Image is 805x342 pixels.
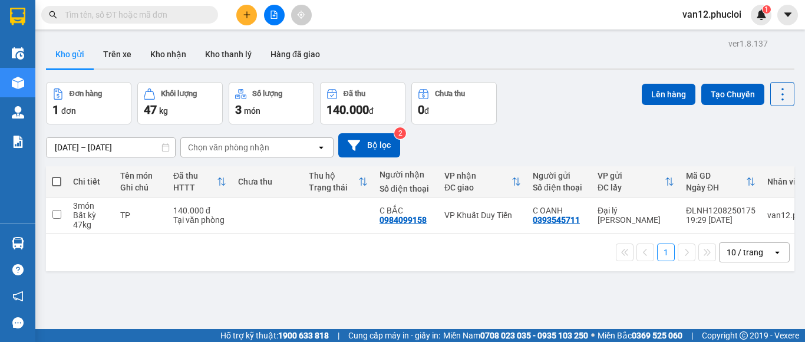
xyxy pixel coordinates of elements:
div: ĐC giao [444,183,512,192]
div: Đã thu [344,90,365,98]
span: Cung cấp máy in - giấy in: [348,329,440,342]
div: HTTT [173,183,217,192]
button: Kho thanh lý [196,40,261,68]
span: question-circle [12,264,24,275]
img: warehouse-icon [12,237,24,249]
div: Chưa thu [435,90,465,98]
button: file-add [264,5,285,25]
span: đơn [61,106,76,116]
button: Kho nhận [141,40,196,68]
div: Bất kỳ [73,211,108,220]
input: Tìm tên, số ĐT hoặc mã đơn [65,8,204,21]
button: Hàng đã giao [261,40,329,68]
div: C OANH [533,206,586,215]
button: caret-down [777,5,798,25]
button: Đã thu140.000đ [320,82,405,124]
img: icon-new-feature [756,9,767,20]
button: Chưa thu0đ [411,82,497,124]
span: ⚪️ [591,333,595,338]
strong: 0708 023 035 - 0935 103 250 [480,331,588,340]
span: Miền Bắc [598,329,682,342]
div: Số lượng [252,90,282,98]
div: 19:29 [DATE] [686,215,755,225]
span: 1 [52,103,59,117]
div: 0984099158 [380,215,427,225]
span: search [49,11,57,19]
button: Số lượng3món [229,82,314,124]
button: plus [236,5,257,25]
th: Toggle SortBy [438,166,527,198]
div: Chọn văn phòng nhận [188,142,269,153]
span: plus [243,11,251,19]
span: | [338,329,339,342]
div: Đơn hàng [70,90,102,98]
div: Người nhận [380,170,433,179]
div: Ghi chú [120,183,161,192]
span: 0 [418,103,424,117]
button: Trên xe [94,40,141,68]
div: C BẮC [380,206,433,215]
th: Toggle SortBy [303,166,374,198]
div: Số điện thoại [380,184,433,193]
button: Kho gửi [46,40,94,68]
th: Toggle SortBy [680,166,761,198]
button: Lên hàng [642,84,695,105]
span: đ [424,106,429,116]
span: đ [369,106,374,116]
div: VP nhận [444,171,512,180]
div: ver 1.8.137 [728,37,768,50]
div: 10 / trang [727,246,763,258]
sup: 2 [394,127,406,139]
sup: 1 [763,5,771,14]
img: warehouse-icon [12,106,24,119]
div: Đã thu [173,171,217,180]
span: message [12,317,24,328]
button: 1 [657,244,675,261]
span: kg [159,106,168,116]
th: Toggle SortBy [592,166,680,198]
div: VP gửi [598,171,665,180]
div: Số điện thoại [533,183,586,192]
span: copyright [740,331,748,340]
div: TP [120,211,161,220]
button: aim [291,5,312,25]
div: 3 món [73,201,108,211]
div: ĐC lấy [598,183,665,192]
th: Toggle SortBy [167,166,232,198]
div: Tại văn phòng [173,215,226,225]
span: file-add [270,11,278,19]
span: caret-down [783,9,793,20]
input: Select a date range. [47,138,175,157]
div: ĐLNH1208250175 [686,206,755,215]
svg: open [773,248,782,257]
span: aim [297,11,305,19]
div: 47 kg [73,220,108,229]
button: Bộ lọc [338,133,400,157]
div: Trạng thái [309,183,358,192]
span: notification [12,291,24,302]
span: 140.000 [326,103,369,117]
button: Khối lượng47kg [137,82,223,124]
img: warehouse-icon [12,47,24,60]
img: logo-vxr [10,8,25,25]
div: Ngày ĐH [686,183,746,192]
img: warehouse-icon [12,77,24,89]
div: Người gửi [533,171,586,180]
span: 1 [764,5,768,14]
span: Hỗ trợ kỹ thuật: [220,329,329,342]
div: 140.000 đ [173,206,226,215]
span: 3 [235,103,242,117]
svg: open [316,143,326,152]
span: 47 [144,103,157,117]
div: Chi tiết [73,177,108,186]
div: VP Khuất Duy Tiến [444,211,521,220]
img: solution-icon [12,136,24,148]
div: Chưa thu [238,177,297,186]
button: Đơn hàng1đơn [46,82,131,124]
strong: 1900 633 818 [278,331,329,340]
div: Tên món [120,171,161,180]
div: 0393545711 [533,215,580,225]
strong: 0369 525 060 [632,331,682,340]
div: Mã GD [686,171,746,180]
div: Khối lượng [161,90,197,98]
